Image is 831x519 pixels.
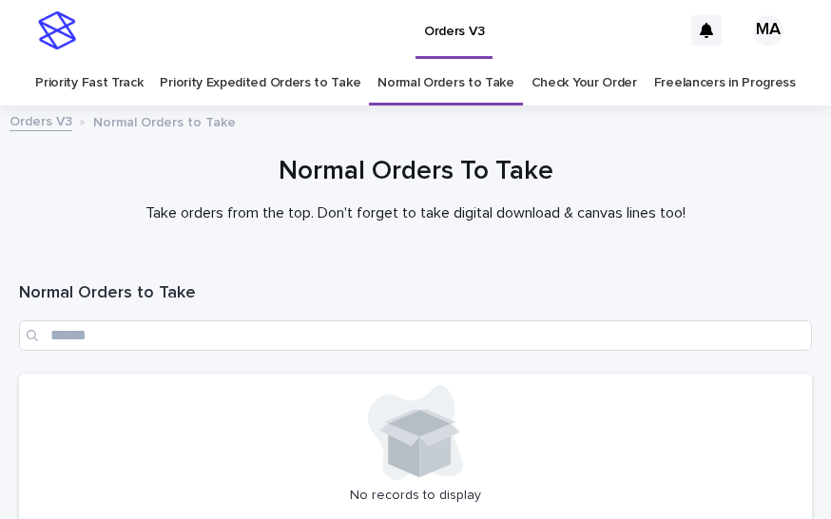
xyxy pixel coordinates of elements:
a: Priority Fast Track [35,61,143,106]
a: Normal Orders to Take [377,61,514,106]
p: Take orders from the top. Don't forget to take digital download & canvas lines too! [35,204,796,222]
h1: Normal Orders To Take [19,154,812,189]
a: Freelancers in Progress [654,61,796,106]
div: MA [753,15,783,46]
a: Priority Expedited Orders to Take [160,61,360,106]
img: stacker-logo-s-only.png [38,11,76,49]
h1: Normal Orders to Take [19,282,812,305]
a: Check Your Order [531,61,637,106]
a: Orders V3 [10,109,72,131]
input: Search [19,320,812,351]
p: Normal Orders to Take [93,110,236,131]
p: No records to display [30,488,801,504]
